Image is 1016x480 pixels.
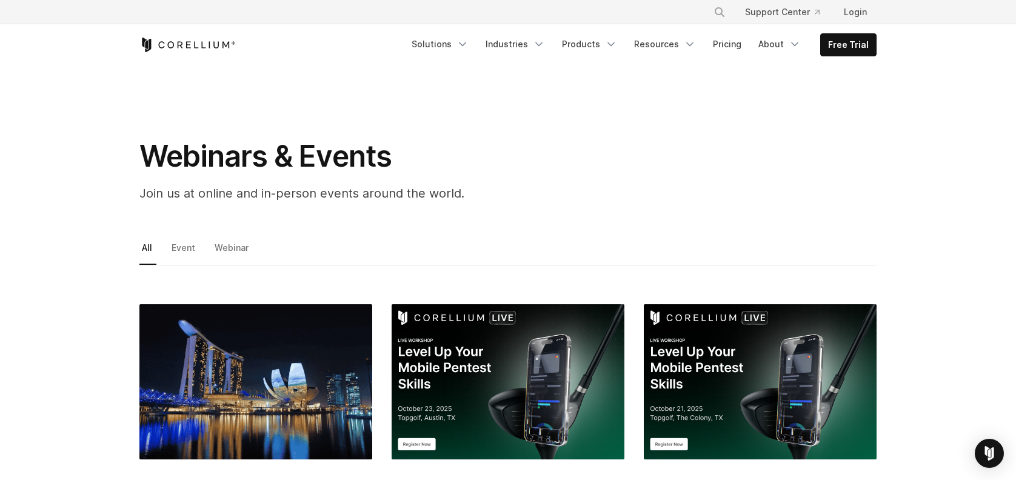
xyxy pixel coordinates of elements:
h1: Webinars & Events [139,138,624,175]
a: About [751,33,808,55]
a: All [139,239,156,265]
a: Event [169,239,199,265]
a: Login [834,1,877,23]
div: Navigation Menu [404,33,877,56]
div: Open Intercom Messenger [975,439,1004,468]
a: Free Trial [821,34,876,56]
a: Webinar [212,239,253,265]
a: Resources [627,33,703,55]
a: Industries [478,33,552,55]
img: GovWare 2025 [139,304,372,459]
a: Support Center [735,1,829,23]
img: Corellium Live Austin TX: Level Up Your Mobile Pentest Skills [392,304,624,459]
a: Pricing [706,33,749,55]
div: Navigation Menu [699,1,877,23]
button: Search [709,1,730,23]
a: Corellium Home [139,38,236,52]
a: Solutions [404,33,476,55]
a: Products [555,33,624,55]
img: Corellium Live Plano TX: Level Up Your Mobile Pentest Skills [644,304,877,459]
p: Join us at online and in-person events around the world. [139,184,624,202]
